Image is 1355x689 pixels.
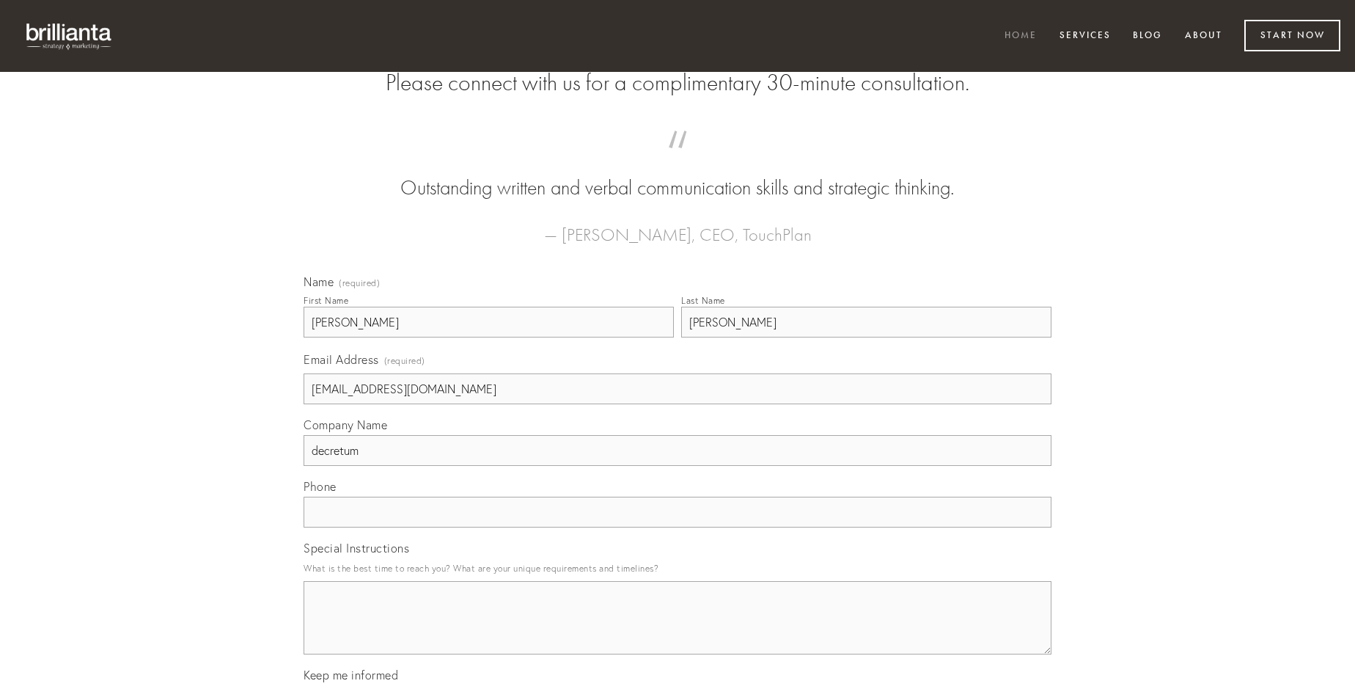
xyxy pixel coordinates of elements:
[15,15,125,57] img: brillianta - research, strategy, marketing
[304,668,398,682] span: Keep me informed
[304,69,1051,97] h2: Please connect with us for a complimentary 30-minute consultation.
[304,558,1051,578] p: What is the best time to reach you? What are your unique requirements and timelines?
[339,279,380,288] span: (required)
[304,352,379,367] span: Email Address
[304,295,348,306] div: First Name
[1175,24,1232,48] a: About
[327,145,1028,174] span: “
[304,418,387,432] span: Company Name
[384,351,425,371] span: (required)
[327,145,1028,203] blockquote: Outstanding written and verbal communication skills and strategic thinking.
[995,24,1046,48] a: Home
[681,295,725,306] div: Last Name
[304,479,337,494] span: Phone
[1244,20,1340,51] a: Start Now
[327,203,1028,249] figcaption: — [PERSON_NAME], CEO, TouchPlan
[1050,24,1120,48] a: Services
[1123,24,1172,48] a: Blog
[304,274,334,289] span: Name
[304,541,409,555] span: Special Instructions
